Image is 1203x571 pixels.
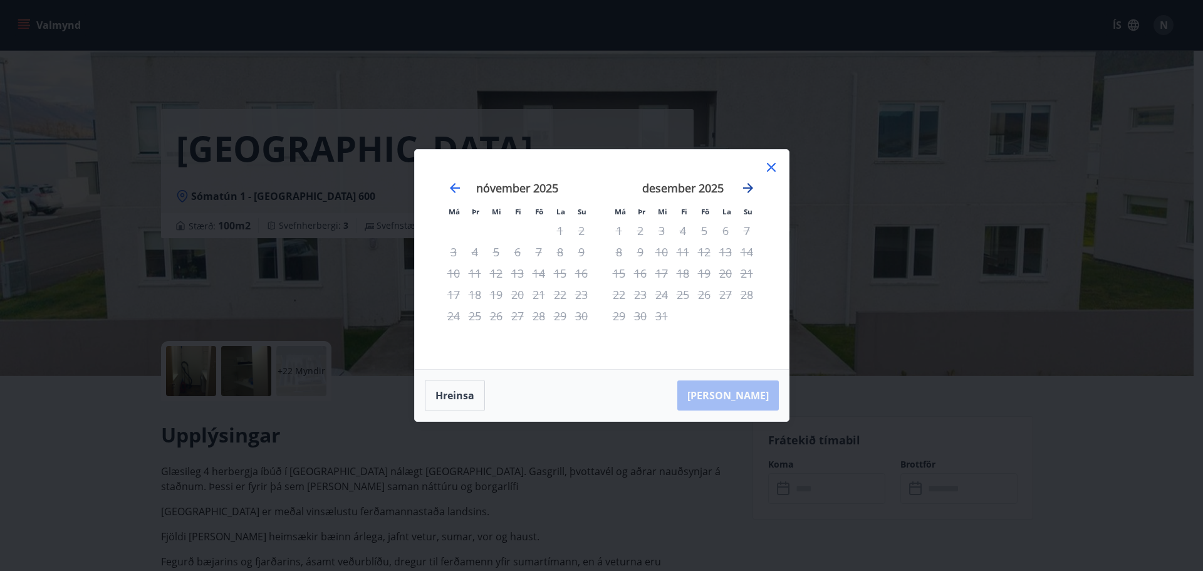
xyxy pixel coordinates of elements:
td: Not available. þriðjudagur, 2. desember 2025 [630,220,651,241]
td: Not available. mánudagur, 15. desember 2025 [608,263,630,284]
strong: nóvember 2025 [476,181,558,196]
small: Su [578,207,586,216]
td: Not available. mánudagur, 1. desember 2025 [608,220,630,241]
td: Not available. föstudagur, 19. desember 2025 [694,263,715,284]
td: Not available. föstudagur, 21. nóvember 2025 [528,284,549,305]
td: Not available. mánudagur, 8. desember 2025 [608,241,630,263]
td: Not available. sunnudagur, 28. desember 2025 [736,284,758,305]
td: Not available. laugardagur, 15. nóvember 2025 [549,263,571,284]
td: Not available. sunnudagur, 9. nóvember 2025 [571,241,592,263]
td: Not available. föstudagur, 26. desember 2025 [694,284,715,305]
small: La [722,207,731,216]
td: Not available. sunnudagur, 16. nóvember 2025 [571,263,592,284]
td: Not available. sunnudagur, 21. desember 2025 [736,263,758,284]
td: Not available. laugardagur, 8. nóvember 2025 [549,241,571,263]
td: Not available. sunnudagur, 23. nóvember 2025 [571,284,592,305]
td: Not available. mánudagur, 10. nóvember 2025 [443,263,464,284]
td: Not available. mánudagur, 17. nóvember 2025 [443,284,464,305]
td: Not available. miðvikudagur, 10. desember 2025 [651,241,672,263]
td: Not available. mánudagur, 24. nóvember 2025 [443,305,464,327]
td: Not available. laugardagur, 29. nóvember 2025 [549,305,571,327]
small: Mi [658,207,667,216]
div: Move forward to switch to the next month. [741,181,756,196]
td: Not available. sunnudagur, 2. nóvember 2025 [571,220,592,241]
td: Not available. þriðjudagur, 25. nóvember 2025 [464,305,486,327]
td: Not available. miðvikudagur, 12. nóvember 2025 [486,263,507,284]
td: Not available. þriðjudagur, 11. nóvember 2025 [464,263,486,284]
td: Not available. miðvikudagur, 26. nóvember 2025 [486,305,507,327]
small: Má [449,207,460,216]
td: Not available. laugardagur, 22. nóvember 2025 [549,284,571,305]
td: Not available. laugardagur, 27. desember 2025 [715,284,736,305]
td: Not available. miðvikudagur, 3. desember 2025 [651,220,672,241]
td: Not available. mánudagur, 22. desember 2025 [608,284,630,305]
td: Not available. fimmtudagur, 4. desember 2025 [672,220,694,241]
small: Fi [515,207,521,216]
td: Not available. miðvikudagur, 31. desember 2025 [651,305,672,327]
td: Not available. fimmtudagur, 20. nóvember 2025 [507,284,528,305]
td: Not available. þriðjudagur, 30. desember 2025 [630,305,651,327]
td: Not available. þriðjudagur, 4. nóvember 2025 [464,241,486,263]
td: Not available. þriðjudagur, 9. desember 2025 [630,241,651,263]
td: Not available. mánudagur, 3. nóvember 2025 [443,241,464,263]
td: Not available. föstudagur, 5. desember 2025 [694,220,715,241]
small: Má [615,207,626,216]
td: Not available. sunnudagur, 14. desember 2025 [736,241,758,263]
td: Not available. fimmtudagur, 27. nóvember 2025 [507,305,528,327]
td: Not available. föstudagur, 12. desember 2025 [694,241,715,263]
td: Not available. þriðjudagur, 16. desember 2025 [630,263,651,284]
td: Not available. fimmtudagur, 18. desember 2025 [672,263,694,284]
td: Not available. laugardagur, 13. desember 2025 [715,241,736,263]
td: Not available. fimmtudagur, 25. desember 2025 [672,284,694,305]
td: Not available. föstudagur, 7. nóvember 2025 [528,241,549,263]
small: La [556,207,565,216]
td: Not available. þriðjudagur, 23. desember 2025 [630,284,651,305]
div: Move backward to switch to the previous month. [447,181,462,196]
small: Þr [472,207,479,216]
td: Not available. miðvikudagur, 24. desember 2025 [651,284,672,305]
small: Fö [535,207,543,216]
td: Not available. fimmtudagur, 11. desember 2025 [672,241,694,263]
td: Not available. laugardagur, 1. nóvember 2025 [549,220,571,241]
td: Not available. miðvikudagur, 17. desember 2025 [651,263,672,284]
td: Not available. miðvikudagur, 5. nóvember 2025 [486,241,507,263]
td: Not available. þriðjudagur, 18. nóvember 2025 [464,284,486,305]
td: Not available. mánudagur, 29. desember 2025 [608,305,630,327]
td: Not available. fimmtudagur, 13. nóvember 2025 [507,263,528,284]
td: Not available. laugardagur, 20. desember 2025 [715,263,736,284]
td: Not available. fimmtudagur, 6. nóvember 2025 [507,241,528,263]
button: Hreinsa [425,380,485,411]
td: Not available. sunnudagur, 7. desember 2025 [736,220,758,241]
small: Mi [492,207,501,216]
td: Not available. laugardagur, 6. desember 2025 [715,220,736,241]
td: Not available. föstudagur, 28. nóvember 2025 [528,305,549,327]
small: Fi [681,207,687,216]
small: Su [744,207,753,216]
td: Not available. miðvikudagur, 19. nóvember 2025 [486,284,507,305]
small: Þr [638,207,645,216]
div: Calendar [430,165,774,354]
td: Not available. föstudagur, 14. nóvember 2025 [528,263,549,284]
td: Not available. sunnudagur, 30. nóvember 2025 [571,305,592,327]
small: Fö [701,207,709,216]
strong: desember 2025 [642,181,724,196]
